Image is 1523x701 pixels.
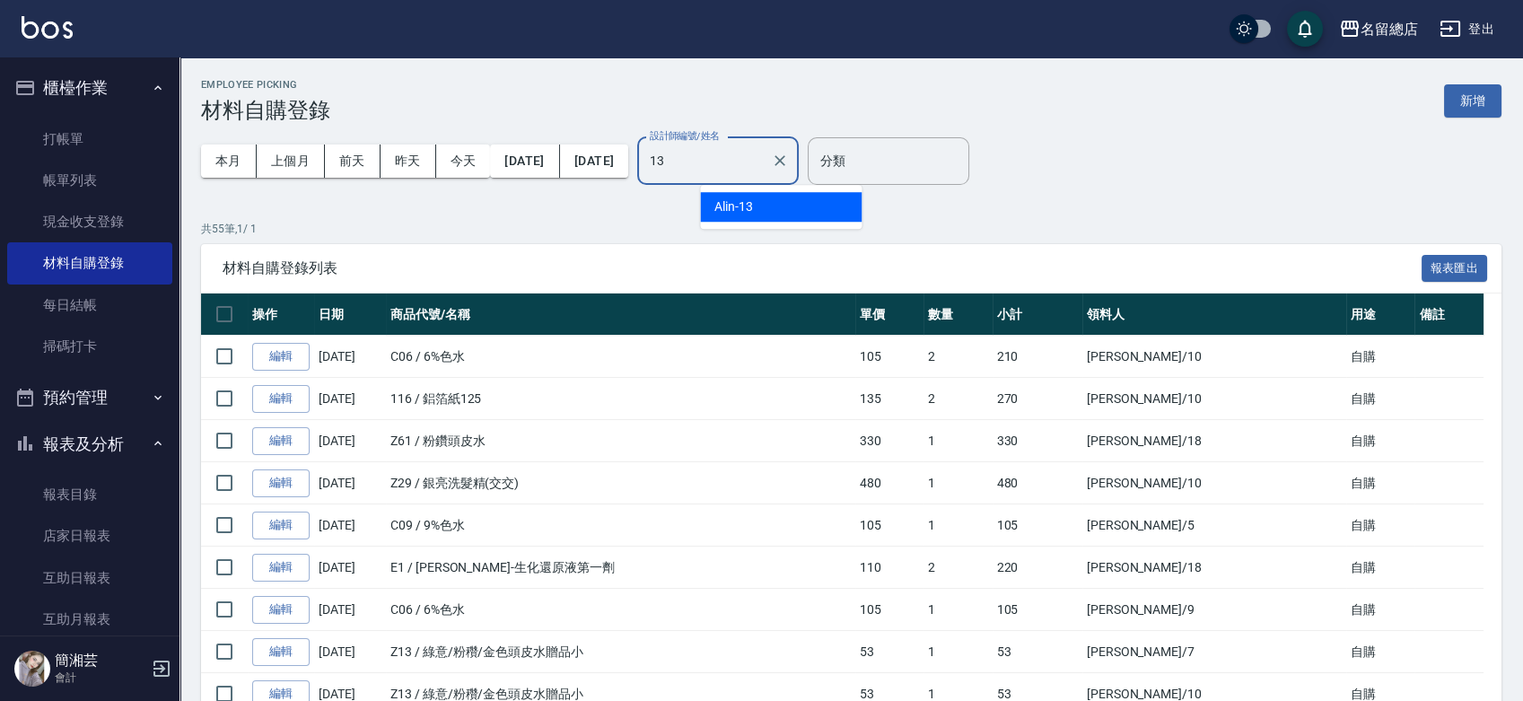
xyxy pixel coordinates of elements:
[252,385,310,413] a: 編輯
[7,421,172,468] button: 報表及分析
[7,557,172,599] a: 互助日報表
[855,547,923,589] td: 110
[560,145,628,178] button: [DATE]
[252,638,310,666] a: 編輯
[257,145,325,178] button: 上個月
[1082,378,1346,420] td: [PERSON_NAME] /10
[1287,11,1323,47] button: save
[1082,589,1346,631] td: [PERSON_NAME] /9
[923,589,992,631] td: 1
[7,326,172,367] a: 掃碼打卡
[386,336,855,378] td: C06 / 6%色水
[993,294,1082,336] th: 小計
[7,515,172,556] a: 店家日報表
[1346,336,1414,378] td: 自購
[252,343,310,371] a: 編輯
[252,596,310,624] a: 編輯
[1432,13,1501,46] button: 登出
[767,148,792,173] button: Clear
[855,462,923,504] td: 480
[1422,258,1488,276] a: 報表匯出
[7,160,172,201] a: 帳單列表
[1082,336,1346,378] td: [PERSON_NAME] /10
[7,65,172,111] button: 櫃檯作業
[923,547,992,589] td: 2
[993,547,1082,589] td: 220
[993,420,1082,462] td: 330
[314,547,386,589] td: [DATE]
[7,474,172,515] a: 報表目錄
[252,427,310,455] a: 編輯
[650,129,720,143] label: 設計師編號/姓名
[22,16,73,39] img: Logo
[1346,504,1414,547] td: 自購
[7,285,172,326] a: 每日結帳
[1361,18,1418,40] div: 名留總店
[252,512,310,539] a: 編輯
[252,469,310,497] a: 編輯
[201,98,330,123] h3: 材料自購登錄
[386,462,855,504] td: Z29 / 銀亮洗髮精(交交)
[223,259,1422,277] span: 材料自購登錄列表
[1082,547,1346,589] td: [PERSON_NAME] /18
[201,221,1501,237] p: 共 55 筆, 1 / 1
[1082,420,1346,462] td: [PERSON_NAME] /18
[923,378,992,420] td: 2
[381,145,436,178] button: 昨天
[1444,84,1501,118] button: 新增
[314,378,386,420] td: [DATE]
[314,631,386,673] td: [DATE]
[325,145,381,178] button: 前天
[55,652,146,670] h5: 簡湘芸
[1332,11,1425,48] button: 名留總店
[855,420,923,462] td: 330
[7,599,172,640] a: 互助月報表
[386,294,855,336] th: 商品代號/名稱
[252,554,310,582] a: 編輯
[248,294,314,336] th: 操作
[1346,631,1414,673] td: 自購
[14,651,50,687] img: Person
[923,631,992,673] td: 1
[1346,378,1414,420] td: 自購
[314,420,386,462] td: [DATE]
[993,504,1082,547] td: 105
[1346,547,1414,589] td: 自購
[1346,462,1414,504] td: 自購
[1082,294,1346,336] th: 領料人
[855,631,923,673] td: 53
[386,547,855,589] td: E1 / [PERSON_NAME]-生化還原液第一劑
[993,589,1082,631] td: 105
[1444,92,1501,109] a: 新增
[436,145,491,178] button: 今天
[386,378,855,420] td: 116 / 鋁箔紙125
[855,589,923,631] td: 105
[314,294,386,336] th: 日期
[855,378,923,420] td: 135
[7,201,172,242] a: 現金收支登錄
[1346,589,1414,631] td: 自購
[993,462,1082,504] td: 480
[201,79,330,91] h2: Employee Picking
[1082,462,1346,504] td: [PERSON_NAME] /10
[855,504,923,547] td: 105
[314,336,386,378] td: [DATE]
[923,336,992,378] td: 2
[1346,294,1414,336] th: 用途
[386,631,855,673] td: Z13 / 綠意/粉穳/金色頭皮水贈品小
[923,462,992,504] td: 1
[386,504,855,547] td: C09 / 9%色水
[923,294,992,336] th: 數量
[7,374,172,421] button: 預約管理
[1422,255,1488,283] button: 報表匯出
[314,589,386,631] td: [DATE]
[1082,631,1346,673] td: [PERSON_NAME] /7
[1414,294,1483,336] th: 備註
[7,242,172,284] a: 材料自購登錄
[314,504,386,547] td: [DATE]
[1346,420,1414,462] td: 自購
[993,631,1082,673] td: 53
[923,504,992,547] td: 1
[201,145,257,178] button: 本月
[386,420,855,462] td: Z61 / 粉鑽頭皮水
